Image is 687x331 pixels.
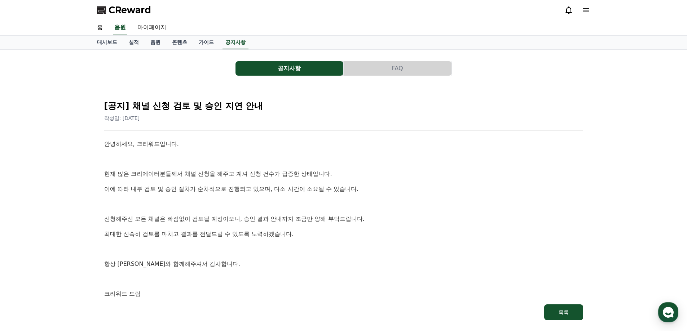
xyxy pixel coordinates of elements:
a: 음원 [113,20,127,35]
a: 마이페이지 [132,20,172,35]
p: 현재 많은 크리에이터분들께서 채널 신청을 해주고 계셔 신청 건수가 급증한 상태입니다. [104,169,583,179]
a: 공지사항 [235,61,344,76]
a: 홈 [91,20,109,35]
p: 크리워드 드림 [104,289,583,299]
p: 최대한 신속히 검토를 마치고 결과를 전달드릴 수 있도록 노력하겠습니다. [104,229,583,239]
a: FAQ [344,61,452,76]
p: 이에 따라 내부 검토 및 승인 절차가 순차적으로 진행되고 있으며, 다소 시간이 소요될 수 있습니다. [104,184,583,194]
span: 작성일: [DATE] [104,115,140,121]
a: 콘텐츠 [166,36,193,49]
p: 신청해주신 모든 채널은 빠짐없이 검토될 예정이오니, 승인 결과 안내까지 조금만 양해 부탁드립니다. [104,214,583,224]
div: 목록 [559,309,569,316]
a: 실적 [123,36,145,49]
button: FAQ [344,61,452,76]
a: 대시보드 [91,36,123,49]
button: 목록 [544,304,583,320]
button: 공지사항 [235,61,343,76]
span: CReward [109,4,151,16]
p: 항상 [PERSON_NAME]와 함께해주셔서 감사합니다. [104,259,583,269]
a: CReward [97,4,151,16]
a: 목록 [104,304,583,320]
h2: [공지] 채널 신청 검토 및 승인 지연 안내 [104,100,583,112]
a: 가이드 [193,36,220,49]
p: 안녕하세요, 크리워드입니다. [104,139,583,149]
a: 음원 [145,36,166,49]
a: 공지사항 [223,36,248,49]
